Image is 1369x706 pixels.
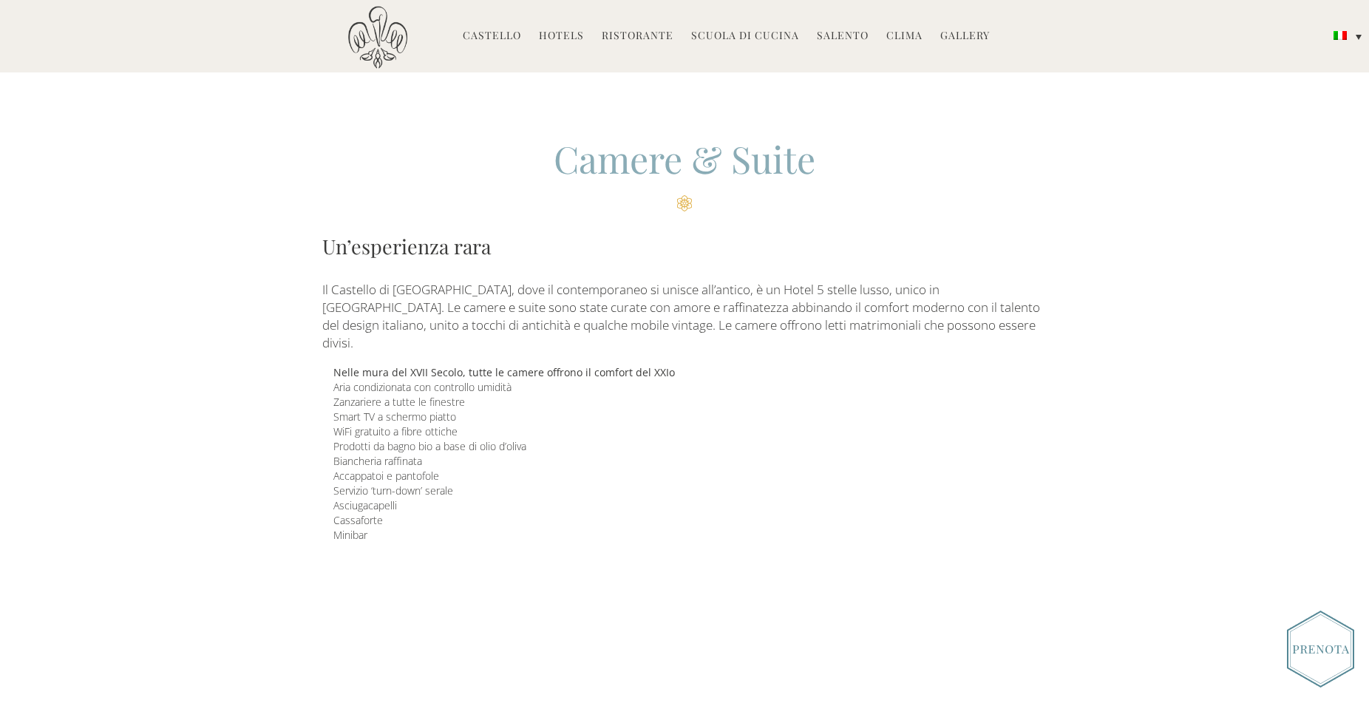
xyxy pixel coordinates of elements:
a: Ristorante [602,28,673,45]
p: Il Castello di [GEOGRAPHIC_DATA], dove il contemporaneo si unisce all’antico, è un Hotel 5 stelle... [322,281,1047,353]
a: Gallery [940,28,990,45]
img: Italiano [1334,31,1347,40]
a: Hotels [539,28,584,45]
a: Salento [817,28,869,45]
a: Castello [463,28,521,45]
b: Nelle mura del XVII Secolo, tutte le camere offrono il comfort del XXIo [333,365,675,379]
img: Book_Button_Italian.png [1287,611,1354,688]
div: Aria condizionata con controllo umidità Zanzariere a tutte le finestre Smart TV a schermo piatto ... [322,380,1069,543]
h3: Un’esperienza rara [322,231,1047,261]
a: Scuola di Cucina [691,28,799,45]
img: Castello di Ugento [348,6,407,69]
a: Clima [886,28,923,45]
h2: Camere & Suite [322,134,1047,211]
